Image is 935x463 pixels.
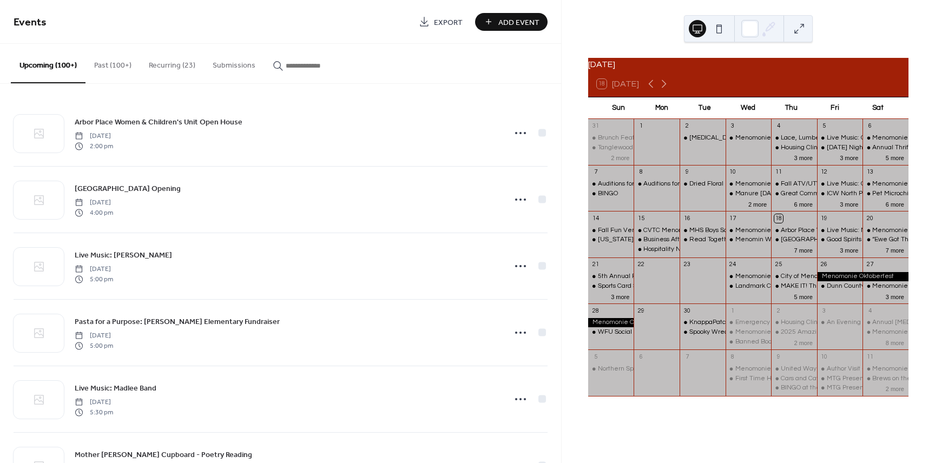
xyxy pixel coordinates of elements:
[637,353,645,361] div: 6
[588,318,634,327] div: Menomonie Oktoberfest
[781,365,858,374] div: United Way Day of Caring
[75,383,156,394] span: Live Music: Madlee Band
[634,245,680,254] div: Hospitality Nights with Chef Stacy
[75,117,242,128] span: Arbor Place Women & Children's Unit Open House
[827,143,914,153] div: [DATE] Night Lights Fun Show
[735,374,835,383] div: First Time Homebuyers Workshop
[598,180,685,189] div: Auditions for White Christmas
[790,199,817,208] button: 6 more
[781,143,822,153] div: Housing Clinic
[689,328,765,337] div: Spooky Wreath Workshop
[817,272,908,281] div: Menomonie Oktoberfest
[75,116,242,128] a: Arbor Place Women & Children's Unit Open House
[680,318,726,327] div: KnappaPatch Market
[729,353,737,361] div: 8
[866,261,874,269] div: 27
[813,97,857,119] div: Fri
[820,353,828,361] div: 10
[771,235,817,244] div: Menomonie Public Library Terrace Grand Opening
[680,328,726,337] div: Spooky Wreath Workshop
[140,44,204,82] button: Recurring (23)
[597,97,640,119] div: Sun
[781,189,859,199] div: Great Community Cookout
[588,143,634,153] div: Tanglewood Dart Tournament
[689,318,752,327] div: KnappaPatch Market
[862,365,908,374] div: Menomonie Farmer's Market
[498,17,539,28] span: Add Event
[881,153,908,162] button: 5 more
[643,235,704,244] div: Business After Hours
[817,383,863,393] div: MTG Presents "Charlie's Aunt, 'A Menomonie Farce'"
[475,13,548,31] a: Add Event
[790,153,817,162] button: 3 more
[771,226,817,235] div: Arbor Place Women & Children's Unit Open House
[817,226,863,235] div: Live Music: Nice 'N' Easy
[817,134,863,143] div: Live Music: Crystal + Milz Acoustic Duo
[640,97,683,119] div: Mon
[735,226,847,235] div: Menomonie [PERSON_NAME] Market
[735,328,847,337] div: Menomonie [PERSON_NAME] Market
[771,383,817,393] div: BINGO at the Moose Lodge
[729,307,737,315] div: 1
[781,383,888,393] div: BINGO at the [GEOGRAPHIC_DATA]
[643,245,779,254] div: Hospitality Nights with Chef [PERSON_NAME]
[591,122,600,130] div: 31
[591,261,600,269] div: 21
[683,307,691,315] div: 30
[588,180,634,189] div: Auditions for White Christmas
[866,307,874,315] div: 4
[862,189,908,199] div: Pet Microchipping Event
[75,264,113,274] span: [DATE]
[75,141,113,151] span: 2:00 pm
[588,226,634,235] div: Fall Fun Vendor Show
[774,214,782,222] div: 18
[75,316,280,328] span: Pasta for a Purpose: [PERSON_NAME] Elementary Fundraiser
[790,292,817,301] button: 5 more
[881,292,908,301] button: 3 more
[862,226,908,235] div: Menomonie Farmer's Market
[835,199,862,208] button: 3 more
[726,282,772,291] div: Landmark Conservancy Annual Meeting
[862,328,908,337] div: Menomonie Farmer's Market
[817,235,863,244] div: Good Spirits at Olde Towne
[598,282,649,291] div: Sports Card Show
[820,122,828,130] div: 5
[434,17,463,28] span: Export
[727,97,770,119] div: Wed
[591,307,600,315] div: 28
[735,365,847,374] div: Menomonie [PERSON_NAME] Market
[75,331,113,341] span: [DATE]
[588,328,634,337] div: WFU Social & "Join or Die" Film Screening
[771,365,817,374] div: United Way Day of Caring
[726,235,772,244] div: Menomin Wailers: Sea Shanty Sing-along
[862,318,908,327] div: Annual Cancer Research Fundraiser
[588,272,634,281] div: 5th Annual Fall Decor & Vintage Market
[820,214,828,222] div: 19
[771,180,817,189] div: Fall ATV/UTV Color Ride
[790,245,817,254] button: 7 more
[607,153,634,162] button: 2 more
[637,261,645,269] div: 22
[774,168,782,176] div: 11
[680,226,726,235] div: MHS Boys Soccer Youth Night
[75,407,113,417] span: 5:30 pm
[588,235,634,244] div: Wisconsin National Pull
[866,122,874,130] div: 6
[735,272,847,281] div: Menomonie [PERSON_NAME] Market
[820,261,828,269] div: 26
[11,44,85,83] button: Upcoming (100+)
[835,245,862,254] button: 3 more
[827,318,930,327] div: An Evening With [PERSON_NAME]
[726,134,772,143] div: Menomonie Farmer's Market
[683,122,691,130] div: 2
[637,122,645,130] div: 1
[598,226,662,235] div: Fall Fun Vendor Show
[75,315,280,328] a: Pasta for a Purpose: [PERSON_NAME] Elementary Fundraiser
[729,122,737,130] div: 3
[680,235,726,244] div: Read Together, Rise Together Book Club
[726,374,772,383] div: First Time Homebuyers Workshop
[637,307,645,315] div: 29
[588,58,908,71] div: [DATE]
[862,143,908,153] div: Annual Thrift and Plant Sale
[862,235,908,244] div: “Ewe Got This": Lambing Basics Workshop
